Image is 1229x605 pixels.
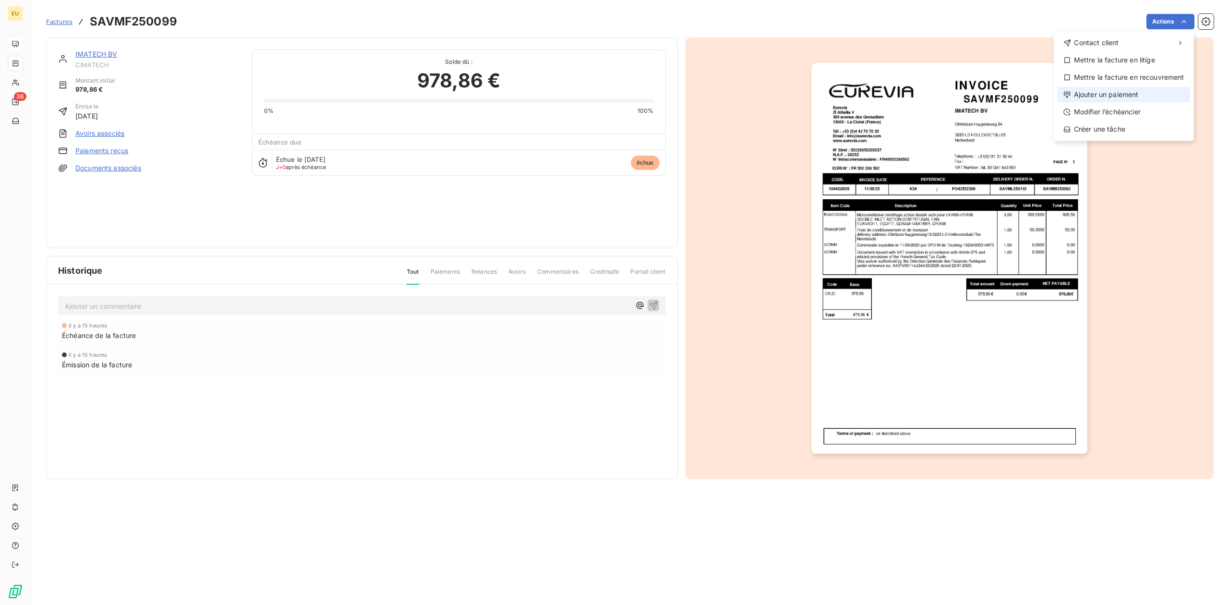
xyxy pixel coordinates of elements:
[1058,70,1190,85] div: Mettre la facture en recouvrement
[1058,121,1190,137] div: Créer une tâche
[1058,52,1190,68] div: Mettre la facture en litige
[1196,572,1219,595] iframe: Intercom live chat
[1058,104,1190,120] div: Modifier l’échéancier
[1054,31,1194,141] div: Actions
[1058,87,1190,102] div: Ajouter un paiement
[1074,38,1119,48] span: Contact client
